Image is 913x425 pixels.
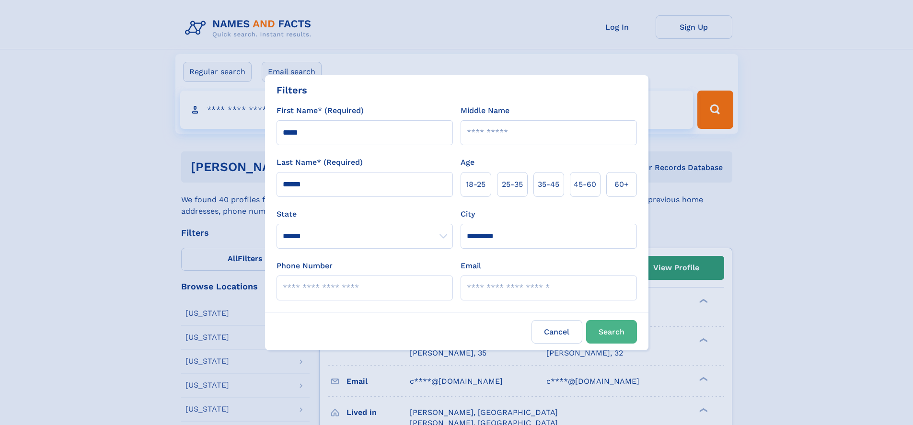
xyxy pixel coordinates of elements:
label: First Name* (Required) [277,105,364,116]
span: 18‑25 [466,179,485,190]
label: State [277,208,453,220]
label: Middle Name [461,105,509,116]
label: Age [461,157,474,168]
span: 35‑45 [538,179,559,190]
span: 60+ [614,179,629,190]
label: Cancel [532,320,582,344]
label: Last Name* (Required) [277,157,363,168]
button: Search [586,320,637,344]
div: Filters [277,83,307,97]
label: City [461,208,475,220]
label: Phone Number [277,260,333,272]
span: 25‑35 [502,179,523,190]
label: Email [461,260,481,272]
span: 45‑60 [574,179,596,190]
